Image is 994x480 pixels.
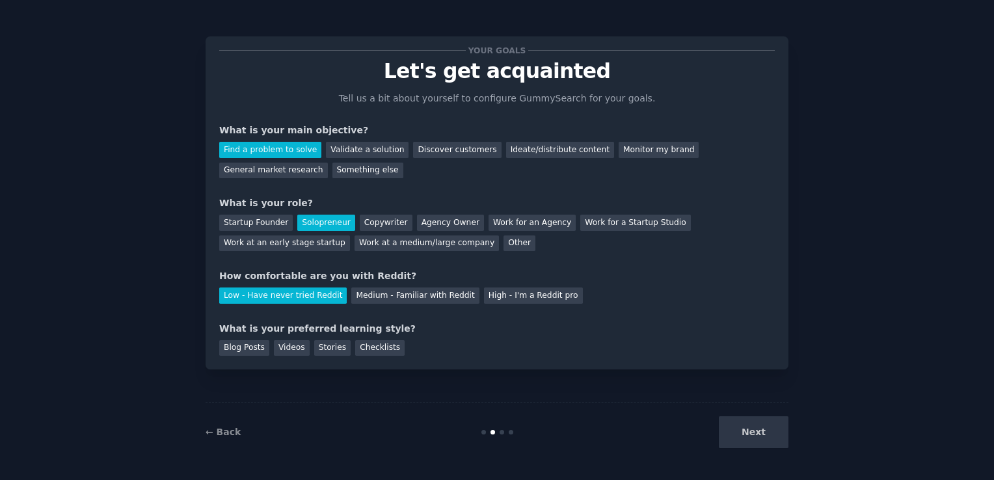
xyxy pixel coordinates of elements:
div: Copywriter [360,215,412,231]
div: Work at a medium/large company [355,235,499,252]
div: Work for an Agency [489,215,576,231]
div: How comfortable are you with Reddit? [219,269,775,283]
div: Blog Posts [219,340,269,356]
div: What is your main objective? [219,124,775,137]
div: Other [504,235,535,252]
div: Work at an early stage startup [219,235,350,252]
div: General market research [219,163,328,179]
div: What is your role? [219,196,775,210]
p: Let's get acquainted [219,60,775,83]
div: Discover customers [413,142,501,158]
div: Videos [274,340,310,356]
span: Your goals [466,44,528,57]
div: Find a problem to solve [219,142,321,158]
p: Tell us a bit about yourself to configure GummySearch for your goals. [333,92,661,105]
a: ← Back [206,427,241,437]
div: Solopreneur [297,215,355,231]
div: High - I'm a Reddit pro [484,287,583,304]
div: Stories [314,340,351,356]
div: Monitor my brand [619,142,699,158]
div: Validate a solution [326,142,409,158]
div: Checklists [355,340,405,356]
div: Agency Owner [417,215,484,231]
div: Startup Founder [219,215,293,231]
div: Ideate/distribute content [506,142,614,158]
div: What is your preferred learning style? [219,322,775,336]
div: Medium - Familiar with Reddit [351,287,479,304]
div: Work for a Startup Studio [580,215,690,231]
div: Something else [332,163,403,179]
div: Low - Have never tried Reddit [219,287,347,304]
